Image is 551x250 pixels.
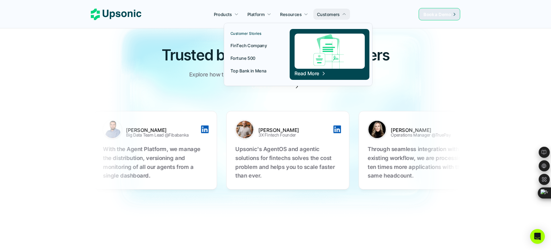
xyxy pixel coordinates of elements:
p: With the Agent Platform, we manage the distribution, versioning and monitoring of all our agents ... [102,145,207,180]
a: Book a Demo [419,8,460,20]
span: Read More [294,71,326,76]
p: 3X Fintech Founder [257,131,295,139]
span: Read More [294,70,319,76]
p: Top Bank in Mena [231,68,267,74]
p: Upsonic's AgentOS and agentic solutions for fintechs solves the cost problem and helps you to sca... [234,145,339,180]
p: Platform [247,11,265,18]
a: FinTech Company [227,40,279,51]
p: Products [214,11,232,18]
span: Check Customers [252,84,293,90]
div: Open Intercom Messenger [530,229,545,244]
p: Customers [317,11,340,18]
a: Fortune 500 [227,52,279,64]
h2: Trusted by FinTech and AI Leaders [91,45,460,65]
p: Through seamless integration with our existing workflow, we are processing ten times more applica... [367,145,471,180]
p: FinTech Company [231,42,267,49]
p: Explore how teams accelerate FinTech Ops with agentic workflows. [189,70,362,79]
p: [PERSON_NAME] [390,129,464,131]
a: Read More [290,29,369,80]
p: Big Data Team Lead @Fibabanka [125,131,187,139]
a: Products [210,9,242,20]
p: Fortune 500 [231,55,255,61]
a: Top Bank in Mena [227,65,279,76]
p: [PERSON_NAME] [125,129,199,131]
p: Customer Stories [231,31,262,36]
span: Book a Demo [424,12,451,17]
p: Operations Manager @TruePay [390,131,450,139]
p: [PERSON_NAME] [257,129,331,131]
p: Resources [280,11,302,18]
a: Check Customers [252,84,299,89]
